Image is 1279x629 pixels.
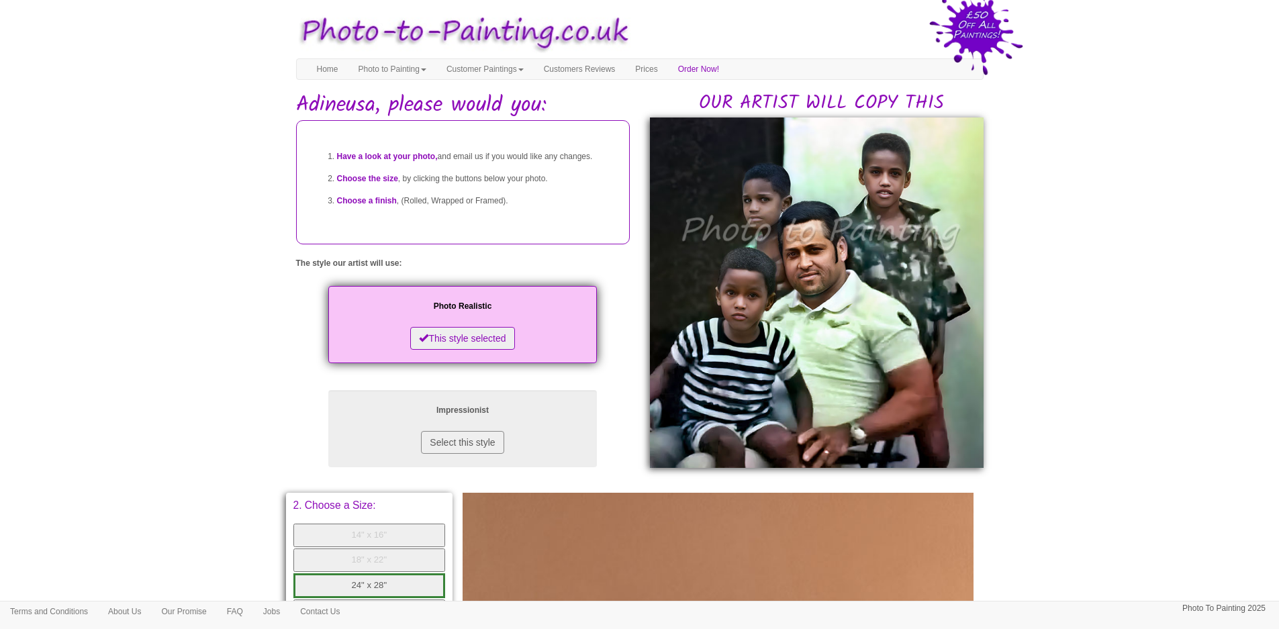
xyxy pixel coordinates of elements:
[668,59,729,79] a: Order Now!
[293,548,446,572] button: 18" x 22"
[98,601,151,622] a: About Us
[293,573,446,598] button: 24" x 28"
[660,93,984,114] h2: OUR ARTIST WILL COPY THIS
[342,299,583,313] p: Photo Realistic
[534,59,626,79] a: Customers Reviews
[296,93,984,117] h1: Adineusa, please would you:
[337,174,398,183] span: Choose the size
[436,59,534,79] a: Customer Paintings
[342,403,583,418] p: Impressionist
[293,524,446,547] button: 14" x 16"
[217,601,253,622] a: FAQ
[410,327,514,350] button: This style selected
[293,599,446,623] button: 30" x 36"
[337,146,616,168] li: and email us if you would like any changes.
[307,59,348,79] a: Home
[290,601,350,622] a: Contact Us
[293,500,446,511] p: 2. Choose a Size:
[421,431,504,454] button: Select this style
[289,7,633,58] img: Photo to Painting
[151,601,216,622] a: Our Promise
[625,59,667,79] a: Prices
[253,601,290,622] a: Jobs
[348,59,436,79] a: Photo to Painting
[337,152,438,161] span: Have a look at your photo,
[650,117,984,468] img: Adineusa, please would you:
[296,258,402,269] label: The style our artist will use:
[337,196,397,205] span: Choose a finish
[1182,601,1266,616] p: Photo To Painting 2025
[337,190,616,212] li: , (Rolled, Wrapped or Framed).
[337,168,616,190] li: , by clicking the buttons below your photo.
